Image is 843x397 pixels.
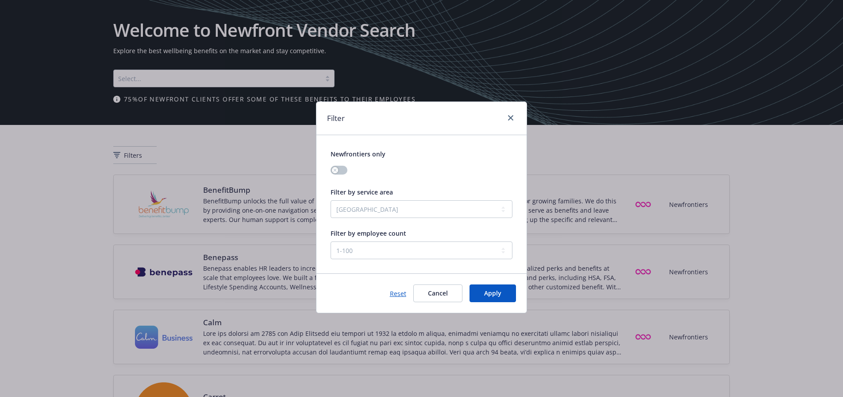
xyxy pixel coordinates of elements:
[331,149,512,159] span: Newfrontiers only
[327,113,345,124] h1: Filter
[484,289,501,297] span: Apply
[470,284,516,302] button: Apply
[413,284,462,302] button: Cancel
[331,188,393,196] span: Filter by service area
[390,289,406,298] a: Reset
[505,113,516,123] a: close
[331,229,406,237] span: Filter by employee count
[428,289,448,297] span: Cancel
